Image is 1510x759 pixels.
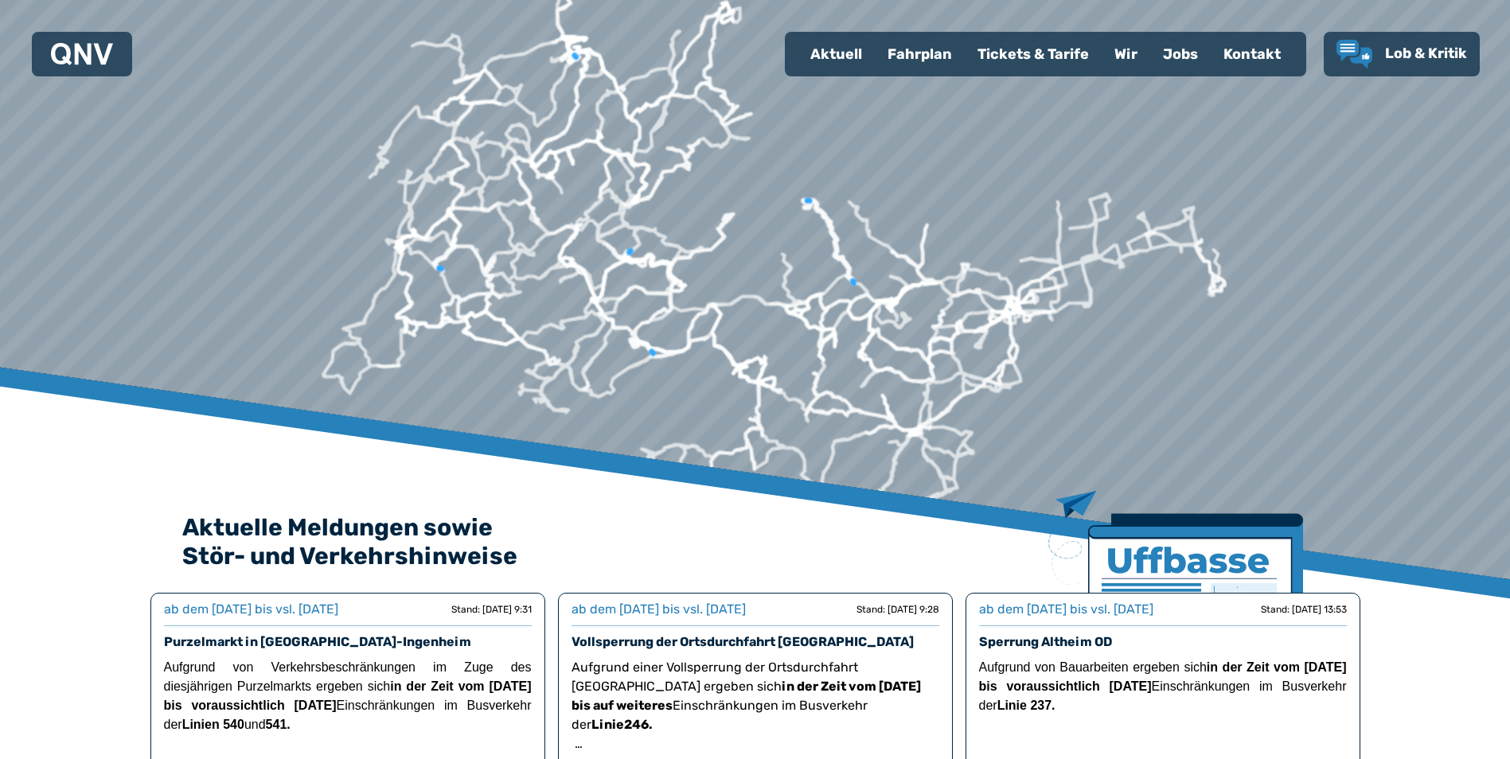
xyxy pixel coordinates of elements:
[51,38,113,70] a: QNV Logo
[182,513,1329,570] h2: Aktuelle Meldungen sowie Stör- und Verkehrshinweise
[451,603,532,616] div: Stand: [DATE] 9:31
[624,717,653,732] strong: 246.
[591,717,624,732] strong: Linie
[798,33,875,75] a: Aktuell
[1385,45,1467,62] span: Lob & Kritik
[979,634,1112,649] a: Sperrung Altheim OD
[1150,33,1211,75] a: Jobs
[965,33,1102,75] a: Tickets & Tarife
[572,600,746,619] div: ab dem [DATE] bis vsl. [DATE]
[164,600,338,619] div: ab dem [DATE] bis vsl. [DATE]
[164,634,471,649] a: Purzelmarkt in [GEOGRAPHIC_DATA]-Ingenheim
[164,660,532,731] span: Aufgrund von Verkehrsbeschränkungen im Zuge des diesjährigen Purzelmarkts ergeben sich Einschränk...
[1048,491,1303,689] img: Zeitung mit Titel Uffbase
[979,600,1153,619] div: ab dem [DATE] bis vsl. [DATE]
[856,603,939,616] div: Stand: [DATE] 9:28
[1336,40,1467,68] a: Lob & Kritik
[51,43,113,65] img: QNV Logo
[979,660,1347,712] span: Aufgrund von Bauarbeiten ergeben sich Einschränkungen im Busverkehr der
[1102,33,1150,75] a: Wir
[572,658,939,734] p: Aufgrund einer Vollsperrung der Ortsdurchfahrt [GEOGRAPHIC_DATA] ergeben sich Einschränkungen im ...
[1211,33,1293,75] a: Kontakt
[182,718,244,731] strong: Linien 540
[266,718,291,731] strong: 541.
[572,634,914,649] a: Vollsperrung der Ortsdurchfahrt [GEOGRAPHIC_DATA]
[875,33,965,75] a: Fahrplan
[1261,603,1347,616] div: Stand: [DATE] 13:53
[997,699,1055,712] strong: Linie 237.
